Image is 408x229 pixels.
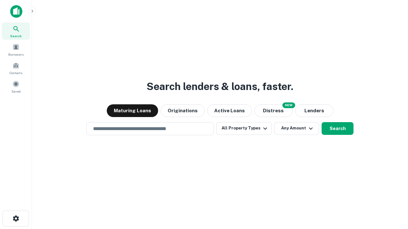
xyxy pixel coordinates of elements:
button: Any Amount [274,122,319,135]
span: Borrowers [8,52,24,57]
span: Saved [11,89,21,94]
button: Lenders [295,104,333,117]
img: capitalize-icon.png [10,5,22,18]
button: Maturing Loans [107,104,158,117]
button: Originations [161,104,205,117]
button: Search distressed loans with lien and other non-mortgage details. [254,104,293,117]
a: Borrowers [2,41,30,58]
span: Contacts [10,70,22,75]
iframe: Chat Widget [376,178,408,209]
span: Search [10,33,22,38]
button: All Property Types [216,122,272,135]
button: Search [322,122,353,135]
h3: Search lenders & loans, faster. [147,79,293,94]
a: Search [2,23,30,40]
a: Contacts [2,59,30,77]
div: NEW [282,102,295,108]
button: Active Loans [207,104,252,117]
a: Saved [2,78,30,95]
